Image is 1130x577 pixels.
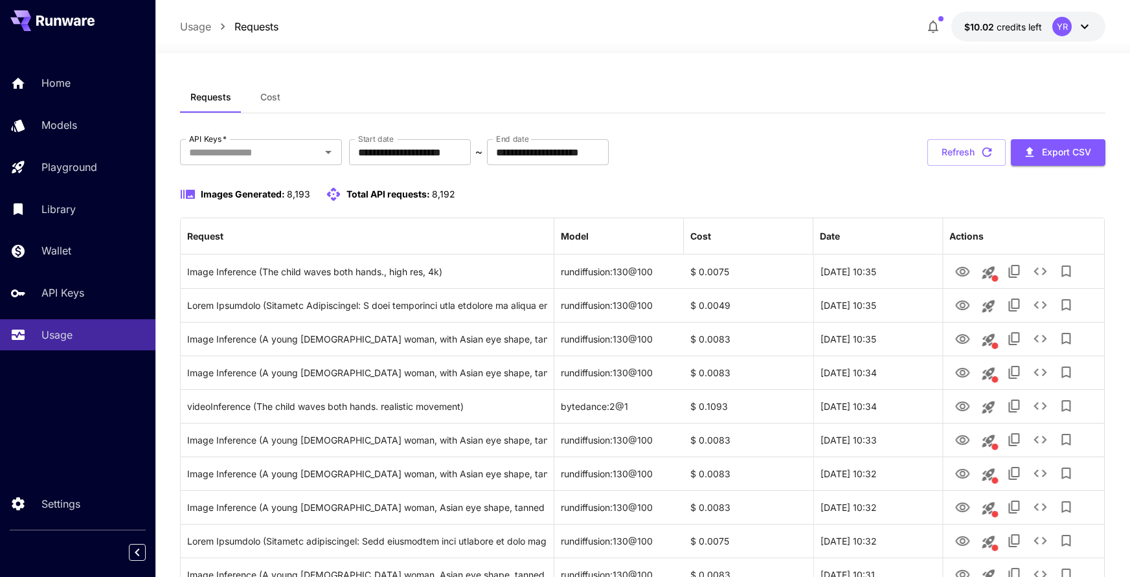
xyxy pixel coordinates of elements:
[820,231,840,242] div: Date
[287,188,310,199] span: 8,193
[975,462,1001,488] button: This request includes a reference image. Clicking this will load all other parameters, but for pr...
[1001,427,1027,453] button: Copy TaskUUID
[1053,359,1079,385] button: Add to library
[997,21,1042,32] span: credits left
[187,231,223,242] div: Request
[813,288,943,322] div: 25 Aug, 2025 10:35
[813,322,943,356] div: 25 Aug, 2025 10:35
[1001,292,1027,318] button: Copy TaskUUID
[684,322,813,356] div: $ 0.0083
[949,258,975,284] button: View Image
[975,428,1001,454] button: This request includes a reference image. Clicking this will load all other parameters, but for pr...
[234,19,278,34] a: Requests
[949,460,975,486] button: View Image
[813,389,943,423] div: 25 Aug, 2025 10:34
[975,529,1001,555] button: This request includes a reference image. Clicking this will load all other parameters, but for pr...
[1027,494,1053,520] button: See details
[554,423,684,457] div: rundiffusion:130@100
[139,541,155,564] div: Collapse sidebar
[684,490,813,524] div: $ 0.0083
[949,493,975,520] button: View Image
[949,426,975,453] button: View Image
[1053,528,1079,554] button: Add to library
[554,255,684,288] div: rundiffusion:130@100
[1027,427,1053,453] button: See details
[346,188,430,199] span: Total API requests:
[1001,528,1027,554] button: Copy TaskUUID
[1053,326,1079,352] button: Add to library
[1001,326,1027,352] button: Copy TaskUUID
[1001,393,1027,419] button: Copy TaskUUID
[358,133,394,144] label: Start date
[813,524,943,558] div: 25 Aug, 2025 10:32
[813,255,943,288] div: 25 Aug, 2025 10:35
[813,457,943,490] div: 25 Aug, 2025 10:32
[187,390,547,423] div: Click to copy prompt
[187,424,547,457] div: Click to copy prompt
[949,359,975,385] button: View Image
[975,361,1001,387] button: This request includes a reference image. Clicking this will load all other parameters, but for pr...
[975,394,1001,420] button: Launch in playground
[927,139,1006,166] button: Refresh
[1001,494,1027,520] button: Copy TaskUUID
[949,392,975,419] button: View Video
[964,20,1042,34] div: $10.02471
[41,75,71,91] p: Home
[201,188,285,199] span: Images Generated:
[1027,326,1053,352] button: See details
[975,293,1001,319] button: Launch in playground
[129,544,146,561] button: Collapse sidebar
[554,490,684,524] div: rundiffusion:130@100
[432,188,455,199] span: 8,192
[684,457,813,490] div: $ 0.0083
[684,356,813,389] div: $ 0.0083
[187,457,547,490] div: Click to copy prompt
[1027,528,1053,554] button: See details
[813,356,943,389] div: 25 Aug, 2025 10:34
[41,159,97,175] p: Playground
[1011,139,1105,166] button: Export CSV
[1001,258,1027,284] button: Copy TaskUUID
[41,285,84,300] p: API Keys
[949,291,975,318] button: View Image
[684,389,813,423] div: $ 0.1093
[1053,427,1079,453] button: Add to library
[1027,460,1053,486] button: See details
[949,325,975,352] button: View Image
[951,12,1105,41] button: $10.02471YR
[554,288,684,322] div: rundiffusion:130@100
[41,201,76,217] p: Library
[496,133,528,144] label: End date
[1053,292,1079,318] button: Add to library
[319,143,337,161] button: Open
[1027,292,1053,318] button: See details
[180,19,278,34] nav: breadcrumb
[554,356,684,389] div: rundiffusion:130@100
[554,322,684,356] div: rundiffusion:130@100
[1053,460,1079,486] button: Add to library
[187,289,547,322] div: Click to copy prompt
[813,490,943,524] div: 25 Aug, 2025 10:32
[41,243,71,258] p: Wallet
[180,19,211,34] a: Usage
[41,496,80,512] p: Settings
[684,524,813,558] div: $ 0.0075
[189,133,227,144] label: API Keys
[975,327,1001,353] button: This request includes a reference image. Clicking this will load all other parameters, but for pr...
[813,423,943,457] div: 25 Aug, 2025 10:33
[187,491,547,524] div: Click to copy prompt
[187,525,547,558] div: Click to copy prompt
[554,389,684,423] div: bytedance:2@1
[1052,17,1072,36] div: YR
[1027,359,1053,385] button: See details
[1027,393,1053,419] button: See details
[1053,494,1079,520] button: Add to library
[949,231,984,242] div: Actions
[1053,258,1079,284] button: Add to library
[684,288,813,322] div: $ 0.0049
[964,21,997,32] span: $10.02
[690,231,711,242] div: Cost
[187,255,547,288] div: Click to copy prompt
